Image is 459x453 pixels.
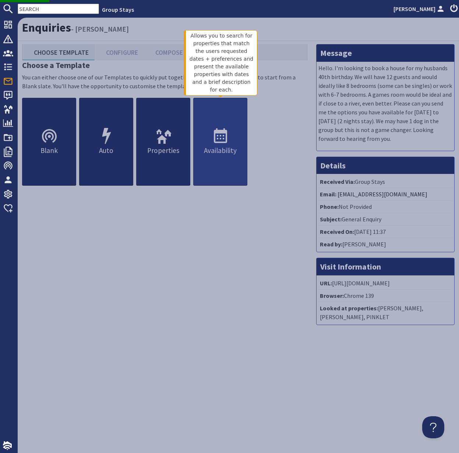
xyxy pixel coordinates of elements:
p: Auto [80,145,133,156]
strong: Subject: [320,215,342,223]
li: [DATE] 11:37 [318,226,452,238]
div: Allows you to search for properties that match the users requested dates + preferences and presen... [184,30,257,96]
p: You can either choose one of our Templates to quickly put together a Reply or you can choose to s... [22,73,307,90]
p: Properties [137,145,190,156]
li: [URL][DOMAIN_NAME] [318,277,452,290]
li: Group Stays [318,176,452,188]
a: Compose [144,44,189,60]
strong: Received Via: [320,178,355,185]
a: [PERSON_NAME] [393,4,446,13]
li: [PERSON_NAME] [318,238,452,250]
strong: Read by: [320,240,342,248]
p: Hello. I'm looking to book a house for my husbands 40th birthday. We will have 12 guests and woul... [318,64,452,143]
strong: Browser: [320,292,344,299]
strong: Email: [320,190,336,198]
li: Chrome 139 [318,290,452,302]
li: [PERSON_NAME], [PERSON_NAME], PINKLET [318,302,452,323]
strong: URL: [320,279,332,287]
a: Properties [136,98,190,186]
h3: Details [317,157,454,174]
strong: Phone: [320,203,339,210]
a: Enquiries [22,20,71,35]
a: Configure [95,44,144,60]
img: staytech_i_w-64f4e8e9ee0a9c174fd5317b4b171b261742d2d393467e5bdba4413f4f884c10.svg [3,441,12,450]
p: Blank [22,145,76,156]
a: Auto [79,98,133,186]
small: - [PERSON_NAME] [71,25,129,33]
strong: Received On: [320,228,354,235]
a: Choose Template [22,44,95,60]
h3: Choose a Template [22,60,307,70]
a: Group Stays [102,6,134,13]
a: Blank [22,98,76,186]
strong: Looked at properties: [320,304,378,312]
li: Not Provided [318,201,452,213]
iframe: Toggle Customer Support [422,416,444,438]
h3: Visit Information [317,258,454,275]
h3: Message [317,44,454,61]
a: [EMAIL_ADDRESS][DOMAIN_NAME] [338,190,427,198]
p: Availability [194,145,247,156]
a: Availability [193,98,247,186]
li: General Enquiry [318,213,452,226]
input: SEARCH [18,4,99,14]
